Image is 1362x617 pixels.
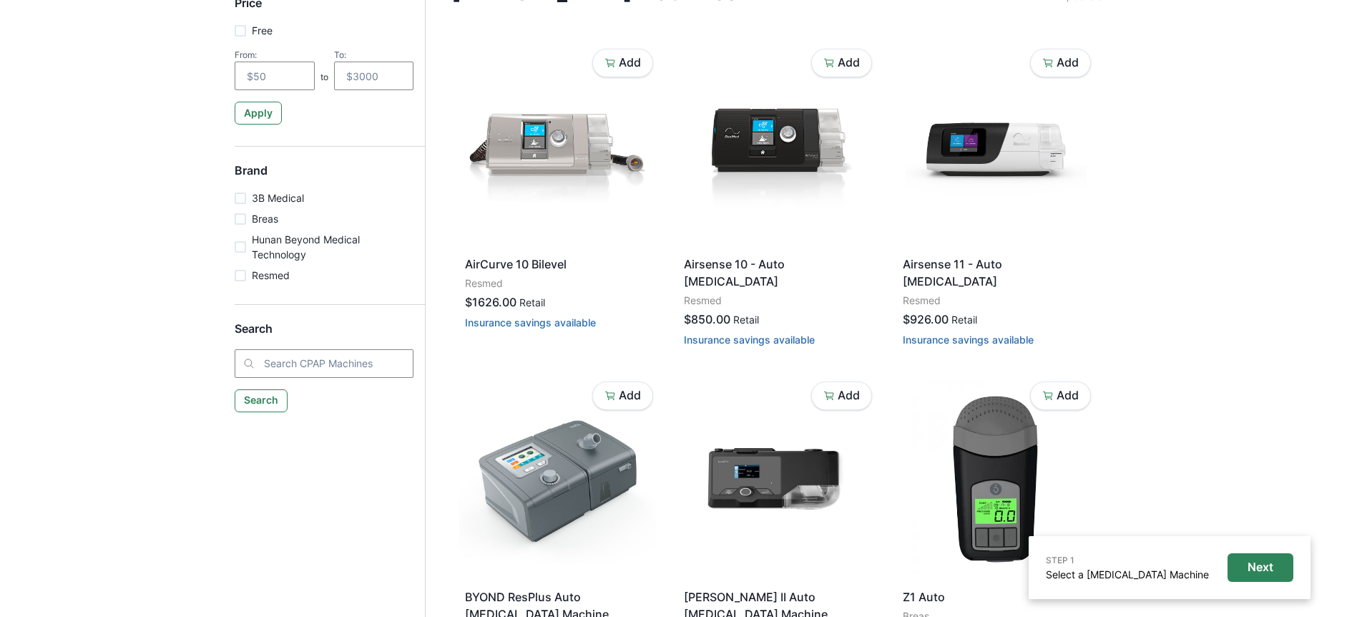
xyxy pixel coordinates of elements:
[519,295,545,310] p: Retail
[235,349,413,378] input: Search CPAP Machines
[838,56,860,69] p: Add
[1057,56,1079,69] p: Add
[252,232,413,262] p: Hunan Beyond Medical Technology
[811,382,872,410] button: Add
[1046,568,1209,580] a: Select a [MEDICAL_DATA] Machine
[897,45,1094,247] img: pscvkewmdlp19lsde7niddjswnax
[235,389,288,412] button: Search
[252,23,273,38] p: Free
[235,164,413,190] h5: Brand
[459,378,657,580] img: f9v48gy894hdq30ykzhomso23q4i
[235,102,282,125] button: Apply
[1057,389,1079,402] p: Add
[897,45,1094,356] a: Airsense 11 - Auto [MEDICAL_DATA]Resmed$926.00RetailInsurance savings available
[320,71,328,90] p: to
[684,334,815,346] button: Insurance savings available
[811,49,872,77] button: Add
[252,190,304,205] p: 3B Medical
[733,312,759,327] p: Retail
[1228,553,1293,582] button: Next
[903,293,1089,308] p: Resmed
[619,389,641,402] p: Add
[1030,49,1091,77] button: Add
[897,378,1094,580] img: as32ktsyjne7mb1emngfv9cryrud
[1046,554,1209,567] p: STEP 1
[235,322,413,349] h5: Search
[903,256,1089,290] p: Airsense 11 - Auto [MEDICAL_DATA]
[235,62,315,90] input: $50
[252,268,290,283] p: Resmed
[459,45,657,247] img: csx6wy3kaf6osyvvt95lguhhvmcg
[684,311,730,328] p: $850.00
[903,588,1089,606] p: Z1 Auto
[465,256,651,273] p: AirCurve 10 Bilevel
[459,45,657,339] a: AirCurve 10 BilevelResmed$1626.00RetailInsurance savings available
[465,316,596,329] button: Insurance savings available
[592,49,653,77] button: Add
[684,293,870,308] p: Resmed
[684,256,870,290] p: Airsense 10 - Auto [MEDICAL_DATA]
[951,312,977,327] p: Retail
[465,276,651,291] p: Resmed
[592,382,653,410] button: Add
[1248,560,1273,574] p: Next
[903,311,949,328] p: $926.00
[619,56,641,69] p: Add
[678,378,876,580] img: fvgp601oxff1m4vb99ycpxrx8or8
[252,211,278,226] p: Breas
[1030,382,1091,410] button: Add
[235,49,315,60] div: From:
[678,45,876,356] a: Airsense 10 - Auto [MEDICAL_DATA]Resmed$850.00RetailInsurance savings available
[334,49,414,60] div: To:
[838,389,860,402] p: Add
[678,45,876,247] img: 9snux9pm6rv3giz1tqf3o9qfgq7m
[903,334,1034,346] button: Insurance savings available
[334,62,414,90] input: $3000
[465,293,516,311] p: $1626.00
